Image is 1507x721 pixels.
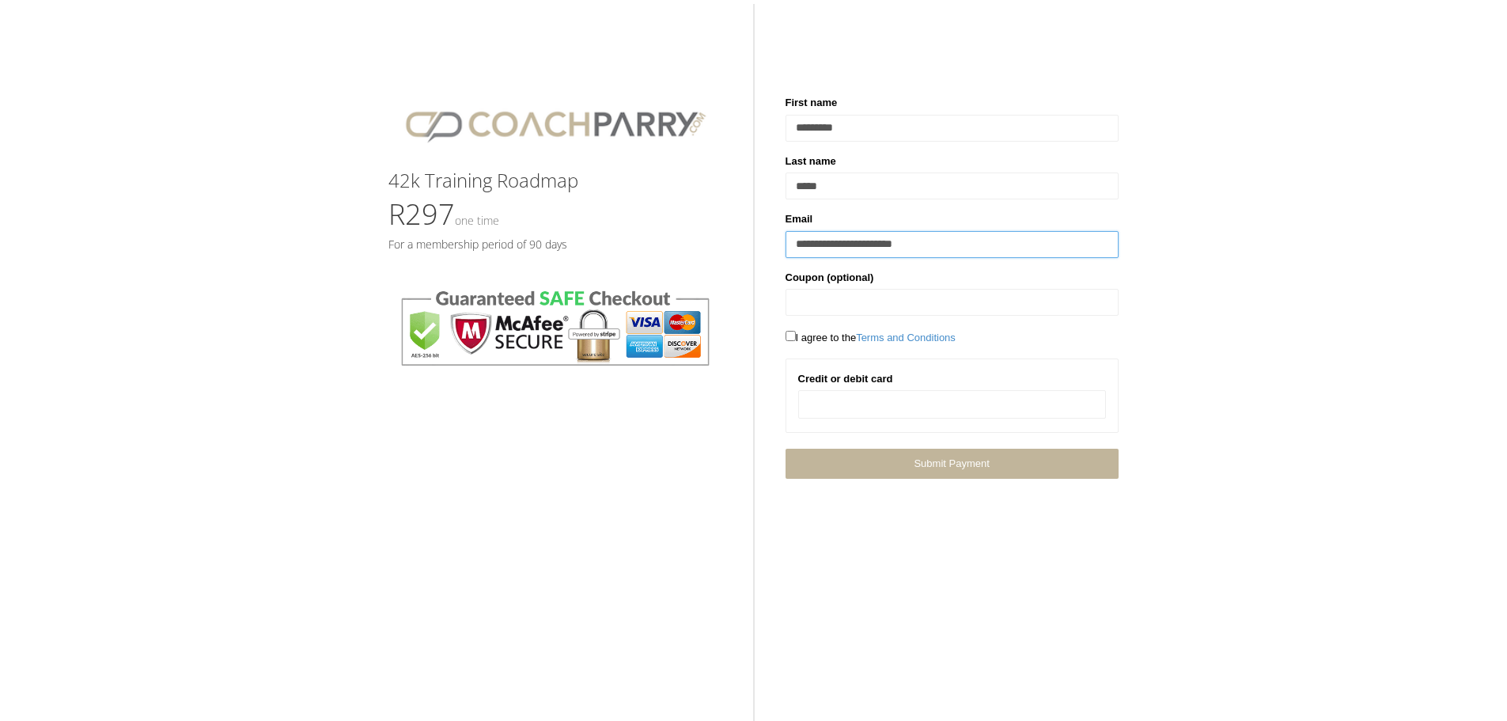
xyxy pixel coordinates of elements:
a: Terms and Conditions [856,332,956,343]
iframe: Secure card payment input frame [808,398,1096,412]
label: Credit or debit card [798,371,893,387]
a: Submit Payment [786,449,1119,478]
label: First name [786,95,838,111]
img: CPlogo.png [388,95,721,154]
h3: 42k Training Roadmap [388,170,721,191]
span: R297 [388,195,499,233]
small: One time [455,213,499,228]
label: Email [786,211,813,227]
span: I agree to the [786,332,956,343]
span: Submit Payment [914,457,989,469]
h5: For a membership period of 90 days [388,238,721,250]
label: Last name [786,154,836,169]
label: Coupon (optional) [786,270,874,286]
